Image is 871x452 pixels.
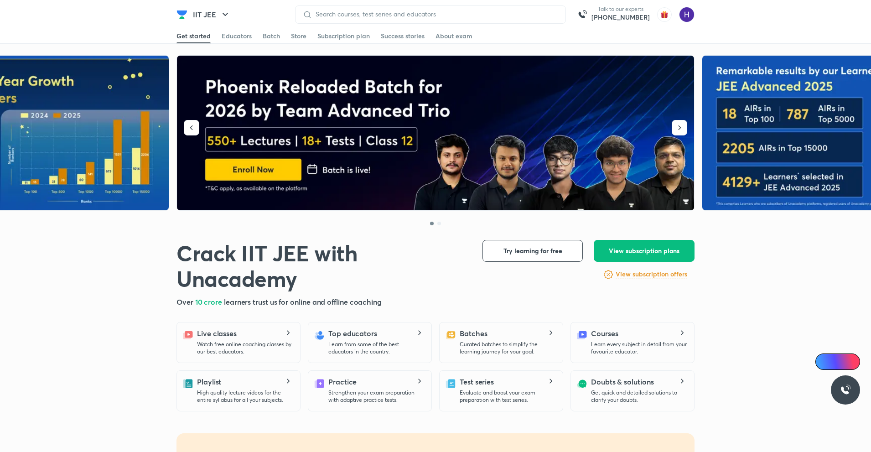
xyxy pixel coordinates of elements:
img: Icon [821,358,828,365]
div: About exam [435,31,472,41]
div: Educators [222,31,252,41]
span: View subscription plans [609,246,679,255]
div: Batch [263,31,280,41]
a: Batch [263,29,280,43]
span: Ai Doubts [830,358,855,365]
p: Curated batches to simplify the learning journey for your goal. [460,341,555,355]
a: Get started [176,29,211,43]
a: [PHONE_NUMBER] [591,13,650,22]
p: Watch free online coaching classes by our best educators. [197,341,293,355]
button: IIT JEE [187,5,236,24]
div: Subscription plan [317,31,370,41]
div: Success stories [381,31,425,41]
p: High quality lecture videos for the entire syllabus for all your subjects. [197,389,293,404]
a: Educators [222,29,252,43]
span: Over [176,297,195,307]
button: Try learning for free [482,240,583,262]
input: Search courses, test series and educators [312,10,558,18]
h5: Doubts & solutions [591,376,654,387]
img: avatar [657,7,672,22]
span: 10 crore [195,297,224,307]
a: Subscription plan [317,29,370,43]
button: View subscription plans [594,240,695,262]
p: Learn every subject in detail from your favourite educator. [591,341,687,355]
p: Strengthen your exam preparation with adaptive practice tests. [328,389,424,404]
h5: Practice [328,376,357,387]
h5: Top educators [328,328,377,339]
a: Ai Doubts [815,353,860,370]
span: Try learning for free [503,246,562,255]
a: Success stories [381,29,425,43]
h5: Live classes [197,328,237,339]
img: ttu [840,384,851,395]
a: About exam [435,29,472,43]
img: Hitesh Maheshwari [679,7,695,22]
p: Learn from some of the best educators in the country. [328,341,424,355]
div: Store [291,31,306,41]
p: Get quick and detailed solutions to clarify your doubts. [591,389,687,404]
h5: Test series [460,376,494,387]
img: Company Logo [176,9,187,20]
p: Evaluate and boost your exam preparation with test series. [460,389,555,404]
h6: View subscription offers [616,270,687,279]
a: View subscription offers [616,269,687,280]
h5: Playlist [197,376,221,387]
h5: Batches [460,328,487,339]
h5: Courses [591,328,618,339]
span: learners trust us for online and offline coaching [224,297,382,307]
img: call-us [573,5,591,24]
h1: Crack IIT JEE with Unacademy [176,240,468,291]
div: Get started [176,31,211,41]
p: Talk to our experts [591,5,650,13]
a: Store [291,29,306,43]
